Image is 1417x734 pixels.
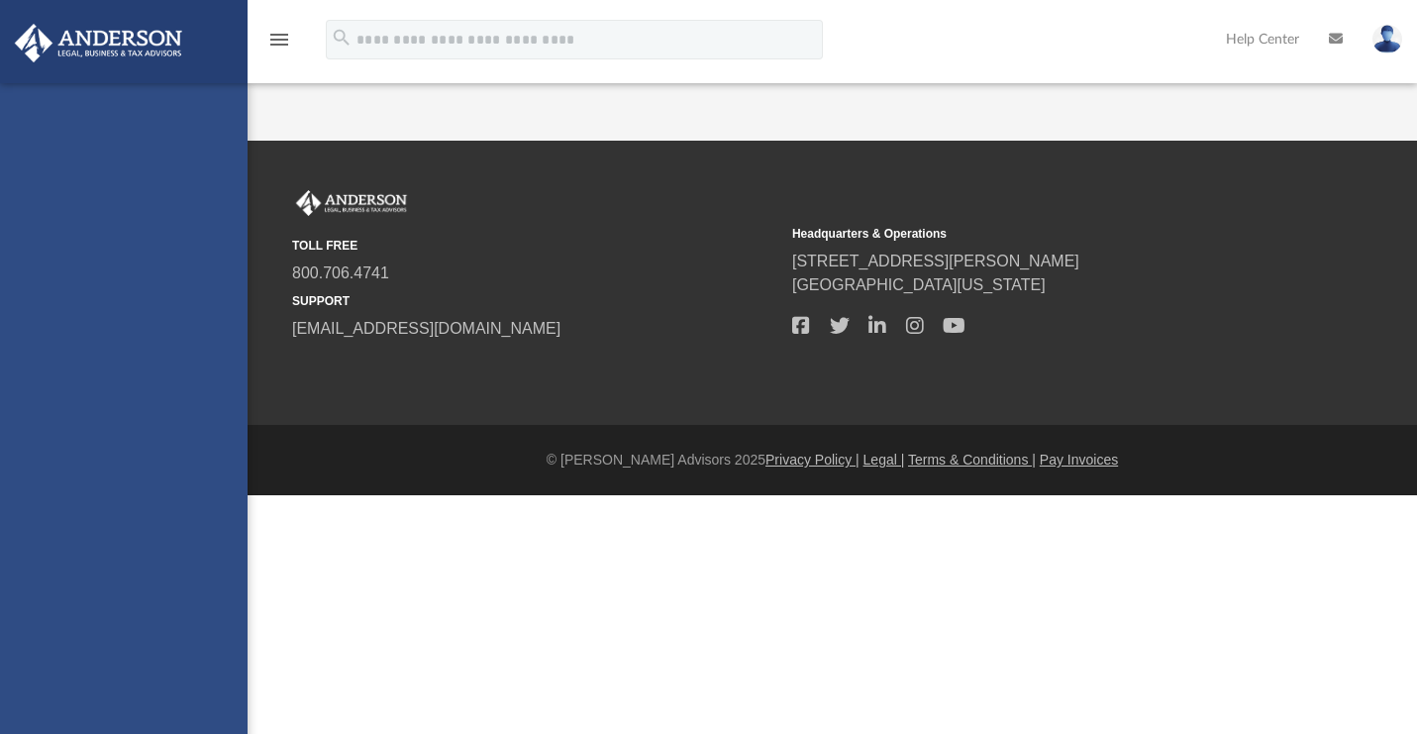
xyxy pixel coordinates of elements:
a: [EMAIL_ADDRESS][DOMAIN_NAME] [292,320,560,337]
div: © [PERSON_NAME] Advisors 2025 [248,450,1417,471]
a: Privacy Policy | [765,452,860,468]
small: Headquarters & Operations [792,225,1278,243]
img: Anderson Advisors Platinum Portal [292,190,411,216]
small: SUPPORT [292,292,778,310]
small: TOLL FREE [292,237,778,255]
a: Legal | [863,452,905,468]
i: menu [267,28,291,52]
i: search [331,27,353,49]
img: User Pic [1372,25,1402,53]
a: Terms & Conditions | [908,452,1036,468]
a: 800.706.4741 [292,264,389,281]
a: [GEOGRAPHIC_DATA][US_STATE] [792,276,1046,293]
img: Anderson Advisors Platinum Portal [9,24,188,62]
a: Pay Invoices [1040,452,1118,468]
a: [STREET_ADDRESS][PERSON_NAME] [792,253,1079,269]
a: menu [267,38,291,52]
